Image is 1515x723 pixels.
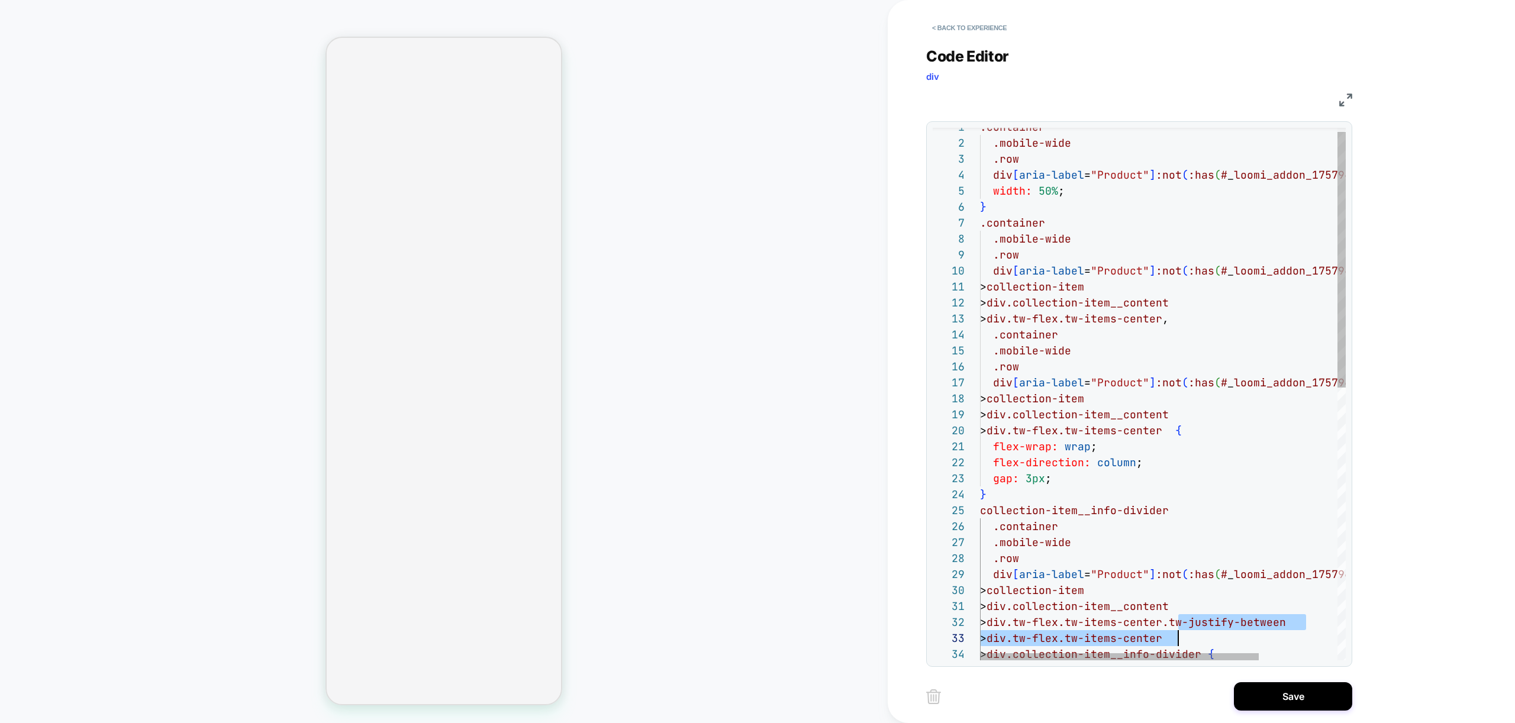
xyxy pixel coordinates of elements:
span: { [1175,424,1182,437]
div: 19 [933,406,965,422]
span: .container [993,519,1058,533]
span: flex-direction: [993,456,1091,469]
div: 20 [933,422,965,438]
span: div [993,264,1013,277]
span: ( [1182,168,1188,182]
span: ( [1182,376,1188,389]
span: "Product" [1091,168,1149,182]
div: 31 [933,598,965,614]
span: ( [1214,168,1221,182]
span: .mobile-wide [993,344,1071,357]
span: , [1162,312,1169,325]
span: "Product" [1091,567,1149,581]
span: "Product" [1091,376,1149,389]
span: collection-item__info-divider [980,503,1169,517]
div: 26 [933,518,965,534]
span: # [1221,376,1227,389]
span: collection-item [987,583,1084,597]
span: > [980,408,987,421]
div: 5 [933,183,965,199]
div: 3 [933,151,965,167]
span: = [1084,168,1091,182]
span: [ [1013,567,1019,581]
span: [ [1013,376,1019,389]
span: wrap [1065,440,1091,453]
span: :has [1188,264,1214,277]
div: 15 [933,343,965,359]
span: > [980,424,987,437]
span: .row [993,152,1019,166]
span: aria-label [1019,264,1084,277]
span: .container [980,216,1045,230]
span: .mobile-wide [993,232,1071,246]
span: :not [1156,376,1182,389]
span: > [980,312,987,325]
span: # [1221,264,1227,277]
div: 2 [933,135,965,151]
span: loomi_addon_1757948925223 [1234,376,1397,389]
span: ] [1149,376,1156,389]
div: 16 [933,359,965,375]
span: div [926,71,939,82]
span: _ [1227,264,1234,277]
img: fullscreen [1339,93,1352,106]
div: 25 [933,502,965,518]
span: div [993,376,1013,389]
span: loomi_addon_1757948925223 [1234,168,1397,182]
span: ] [1149,264,1156,277]
div: 7 [933,215,965,231]
span: > [980,615,987,629]
span: .row [993,248,1019,262]
div: 13 [933,311,965,327]
span: ] [1149,567,1156,581]
span: [ [1013,168,1019,182]
div: 33 [933,630,965,646]
span: div.collection-item__info-divider [987,647,1201,661]
span: > [980,631,987,645]
div: 28 [933,550,965,566]
span: .row [993,551,1019,565]
span: 3px [1026,472,1045,485]
span: ] [1149,168,1156,182]
span: :not [1156,264,1182,277]
span: aria-label [1019,376,1084,389]
span: [ [1013,264,1019,277]
span: = [1084,376,1091,389]
button: < Back to experience [926,18,1013,37]
img: delete [926,689,941,704]
div: 23 [933,470,965,486]
span: = [1084,264,1091,277]
span: ( [1214,264,1221,277]
span: div.tw-flex.tw-items-center.tw-justify-between [987,615,1286,629]
div: 27 [933,534,965,550]
span: .container [993,328,1058,341]
div: 21 [933,438,965,454]
span: div.collection-item__content [987,296,1169,309]
span: :not [1156,567,1182,581]
div: 14 [933,327,965,343]
span: div.collection-item__content [987,408,1169,421]
span: > [980,583,987,597]
span: .mobile-wide [993,136,1071,150]
span: .row [993,360,1019,373]
div: 34 [933,646,965,662]
span: ; [1091,440,1097,453]
span: column [1097,456,1136,469]
span: div [993,168,1013,182]
div: 24 [933,486,965,502]
span: ( [1214,376,1221,389]
div: 22 [933,454,965,470]
span: = [1084,567,1091,581]
span: # [1221,567,1227,581]
span: } [980,488,987,501]
div: 32 [933,614,965,630]
span: ( [1182,567,1188,581]
span: div.tw-flex.tw-items-center [987,631,1162,645]
div: 8 [933,231,965,247]
div: 29 [933,566,965,582]
span: ; [1045,472,1052,485]
span: div.collection-item__content [987,599,1169,613]
span: > [980,599,987,613]
span: "Product" [1091,264,1149,277]
div: 18 [933,390,965,406]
